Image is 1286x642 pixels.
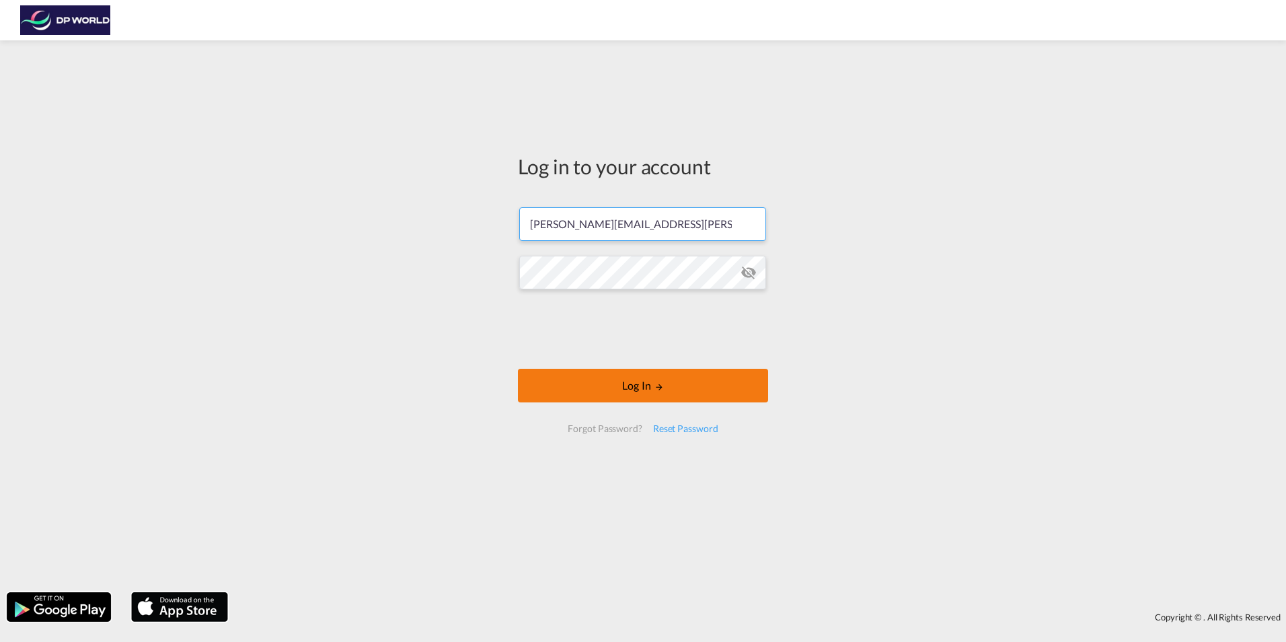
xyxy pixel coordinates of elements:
[20,5,111,36] img: c08ca190194411f088ed0f3ba295208c.png
[130,591,229,623] img: apple.png
[518,152,768,180] div: Log in to your account
[5,591,112,623] img: google.png
[519,207,766,241] input: Enter email/phone number
[741,264,757,281] md-icon: icon-eye-off
[518,369,768,402] button: LOGIN
[562,417,647,441] div: Forgot Password?
[235,606,1286,629] div: Copyright © . All Rights Reserved
[648,417,724,441] div: Reset Password
[541,303,745,355] iframe: reCAPTCHA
